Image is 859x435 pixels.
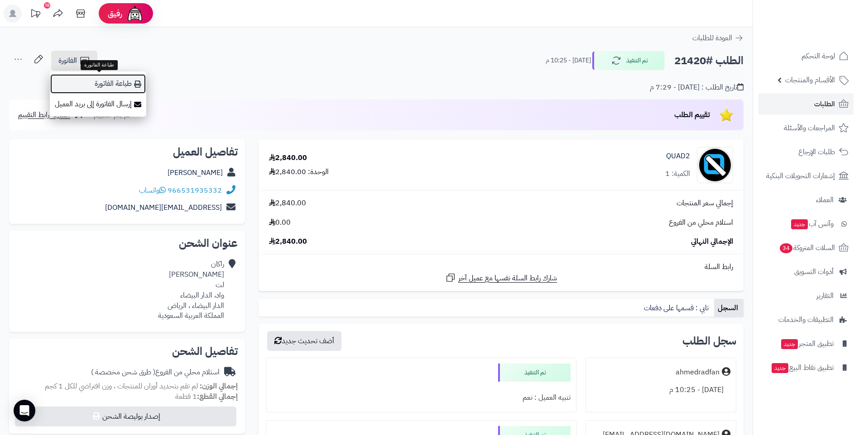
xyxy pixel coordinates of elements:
[758,357,854,378] a: تطبيق نقاط البيعجديد
[45,381,198,392] span: لم تقم بتحديد أوزان للمنتجات ، وزن افتراضي للكل 1 كجم
[269,167,329,177] div: الوحدة: 2,840.00
[498,364,571,382] div: تم التنفيذ
[790,217,834,230] span: وآتس آب
[591,381,730,399] div: [DATE] - 10:25 م
[666,151,690,161] a: QUAD2
[445,272,557,284] a: شارك رابط السلة نفسها مع عميل آخر
[58,55,77,66] span: الفاتورة
[269,236,307,247] span: 2,840.00
[797,7,850,26] img: logo-2.png
[158,259,224,321] div: راكان [PERSON_NAME] لت واد، الدار البيضاء الدار البيضاء ، الرياض المملكة العربية السعودية
[779,241,835,254] span: السلات المتروكة
[51,51,97,71] a: الفاتورة
[108,8,122,19] span: رفيق
[269,153,307,163] div: 2,840.00
[692,33,732,43] span: العودة للطلبات
[650,82,744,93] div: تاريخ الطلب : [DATE] - 7:29 م
[785,74,835,86] span: الأقسام والمنتجات
[197,391,238,402] strong: إجمالي القطع:
[816,194,834,206] span: العملاء
[665,169,690,179] div: الكمية: 1
[798,146,835,158] span: طلبات الإرجاع
[592,51,665,70] button: تم التنفيذ
[674,52,744,70] h2: الطلب #21420
[105,202,222,213] a: [EMAIL_ADDRESS][DOMAIN_NAME]
[791,219,808,229] span: جديد
[758,141,854,163] a: طلبات الإرجاع
[758,189,854,211] a: العملاء
[81,60,118,70] div: طباعة الفاتورة
[697,147,733,183] img: no_image-90x90.png
[784,122,835,134] span: المراجعات والأسئلة
[272,389,571,407] div: تنبيه العميل : نعم
[771,361,834,374] span: تطبيق نقاط البيع
[50,74,146,94] a: طباعة الفاتورة
[780,337,834,350] span: تطبيق المتجر
[758,117,854,139] a: المراجعات والأسئلة
[778,313,834,326] span: التطبيقات والخدمات
[682,336,736,346] h3: سجل الطلب
[766,170,835,182] span: إشعارات التحويلات البنكية
[175,391,238,402] small: 1 قطعة
[16,147,238,157] h2: تفاصيل العميل
[24,5,47,25] a: تحديثات المنصة
[640,299,714,317] a: تابي : قسمها على دفعات
[758,213,854,235] a: وآتس آبجديد
[801,50,835,62] span: لوحة التحكم
[267,331,341,351] button: أضف تحديث جديد
[50,94,146,114] a: إرسال الفاتورة إلى بريد العميل
[91,367,220,378] div: استلام محلي من الفروع
[200,381,238,392] strong: إجمالي الوزن:
[168,185,222,196] a: 966531935332
[139,185,166,196] a: واتساب
[269,217,291,228] span: 0.00
[18,109,70,120] span: مشاركة رابط التقييم
[758,93,854,115] a: الطلبات
[18,109,86,120] a: مشاركة رابط التقييم
[779,243,793,254] span: 34
[714,299,744,317] a: السجل
[814,98,835,110] span: الطلبات
[44,2,50,9] div: 10
[15,407,236,426] button: إصدار بوليصة الشحن
[14,400,35,421] div: Open Intercom Messenger
[546,56,591,65] small: [DATE] - 10:25 م
[458,273,557,284] span: شارك رابط السلة نفسها مع عميل آخر
[168,167,223,178] a: [PERSON_NAME]
[758,333,854,355] a: تطبيق المتجرجديد
[758,237,854,259] a: السلات المتروكة34
[758,261,854,283] a: أدوات التسويق
[262,262,740,272] div: رابط السلة
[677,198,733,208] span: إجمالي سعر المنتجات
[772,363,788,373] span: جديد
[674,109,710,120] span: تقييم الطلب
[794,265,834,278] span: أدوات التسويق
[126,5,144,23] img: ai-face.png
[816,289,834,302] span: التقارير
[758,309,854,331] a: التطبيقات والخدمات
[758,45,854,67] a: لوحة التحكم
[691,236,733,247] span: الإجمالي النهائي
[16,346,238,357] h2: تفاصيل الشحن
[758,285,854,307] a: التقارير
[781,339,798,349] span: جديد
[692,33,744,43] a: العودة للطلبات
[269,198,306,208] span: 2,840.00
[758,165,854,187] a: إشعارات التحويلات البنكية
[676,367,720,378] div: ahmedradfan
[16,238,238,249] h2: عنوان الشحن
[91,367,155,378] span: ( طرق شحن مخصصة )
[669,217,733,228] span: استلام محلي من الفروع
